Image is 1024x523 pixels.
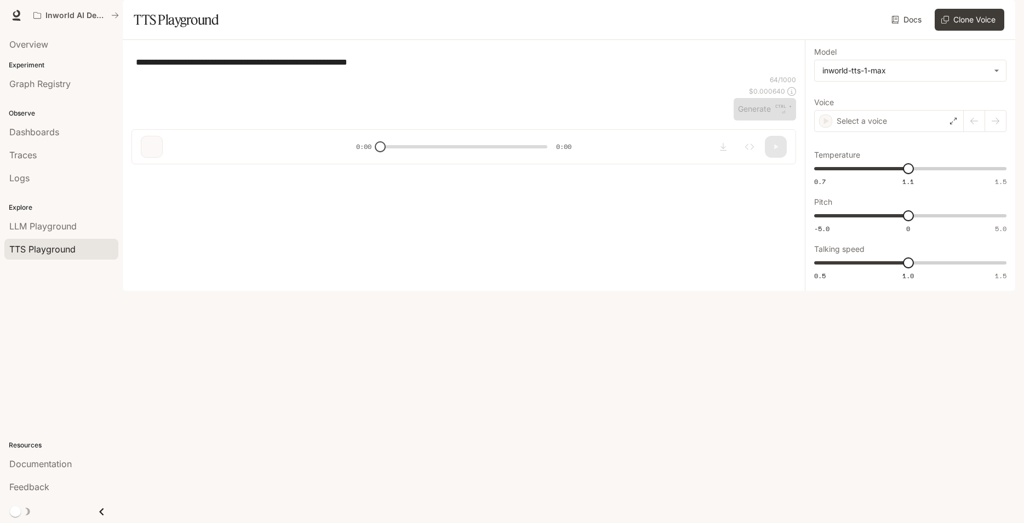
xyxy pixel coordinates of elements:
p: Temperature [814,151,860,159]
span: 1.0 [902,271,914,280]
p: Inworld AI Demos [45,11,107,20]
span: 0.7 [814,177,826,186]
span: 0.5 [814,271,826,280]
p: Talking speed [814,245,865,253]
p: Voice [814,99,834,106]
span: 0 [906,224,910,233]
span: 1.1 [902,177,914,186]
span: 1.5 [995,271,1006,280]
p: Select a voice [837,116,887,127]
h1: TTS Playground [134,9,219,31]
span: 5.0 [995,224,1006,233]
p: $ 0.000640 [749,87,785,96]
a: Docs [889,9,926,31]
span: -5.0 [814,224,830,233]
p: Model [814,48,837,56]
button: Clone Voice [935,9,1004,31]
button: All workspaces [28,4,124,26]
span: 1.5 [995,177,1006,186]
div: inworld-tts-1-max [822,65,988,76]
div: inworld-tts-1-max [815,60,1006,81]
p: 64 / 1000 [770,75,796,84]
p: Pitch [814,198,832,206]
